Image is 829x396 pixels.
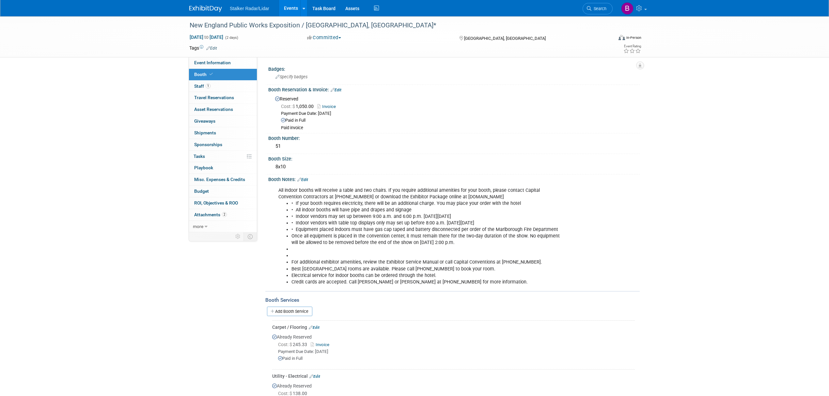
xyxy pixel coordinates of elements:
a: Event Information [189,57,257,69]
div: 51 [273,141,635,151]
img: Brooke Journet [621,2,633,15]
span: more [193,224,203,229]
span: [GEOGRAPHIC_DATA], [GEOGRAPHIC_DATA] [464,36,546,41]
li: For additional exhibitor amenities, review the Exhibitor Service Manual or call Capital Conventio... [291,259,564,266]
div: 8x10 [273,162,635,172]
div: Booth Reservation & Invoice: [268,85,640,93]
div: Paid in Full [278,356,635,362]
div: Carpet / Flooring [272,324,635,330]
a: Travel Reservations [189,92,257,103]
span: Cost: $ [278,342,293,347]
span: Specify badges [275,74,307,79]
a: Edit [297,177,308,182]
span: Travel Reservations [194,95,234,100]
span: Tasks [194,154,205,159]
li: Credit cards are accepted. Call [PERSON_NAME] or [PERSON_NAME] at [PHONE_NUMBER] for more informa... [291,279,564,285]
td: Personalize Event Tab Strip [232,232,244,241]
a: Booth [189,69,257,80]
div: New England Public Works Exposition / [GEOGRAPHIC_DATA], [GEOGRAPHIC_DATA]* [187,20,603,31]
div: Payment Due Date: [DATE] [278,349,635,355]
td: Tags [189,45,217,51]
span: Staff [194,84,211,89]
div: Reserved [273,94,635,131]
span: 138.00 [278,391,310,396]
span: Giveaways [194,118,215,124]
span: Shipments [194,130,216,135]
div: Booth Number: [268,133,640,142]
a: Budget [189,186,257,197]
a: Giveaways [189,115,257,127]
div: Paid in Full [281,117,635,124]
div: Event Rating [623,45,641,48]
span: 245.33 [278,342,310,347]
span: ROI, Objectives & ROO [194,200,238,206]
li: • If your booth requires electricity, there will be an additional charge. You may place your orde... [291,200,564,207]
li: • Indoor vendors may set up between 9:00 a.m. and 6:00 p.m. [DATE][DATE] [291,213,564,220]
span: (2 days) [225,36,238,40]
li: Best [GEOGRAPHIC_DATA] rooms are available. Please call [PHONE_NUMBER] to book your room. [291,266,564,272]
li: • All indoor booths will have pipe and drapes and signage [291,207,564,213]
span: Event Information [194,60,231,65]
div: Payment Due Date: [DATE] [281,111,635,117]
span: Budget [194,189,209,194]
a: Search [583,3,613,14]
i: Booth reservation complete [210,72,213,76]
a: more [189,221,257,232]
img: ExhibitDay [189,6,222,12]
div: Utility - Electrical [272,373,635,379]
img: Format-Inperson.png [618,35,625,40]
span: Booth [194,72,214,77]
button: Committed [305,34,344,41]
span: 2 [222,212,227,217]
span: Asset Reservations [194,107,233,112]
a: Staff1 [189,81,257,92]
span: Playbook [194,165,213,170]
a: Tasks [189,151,257,162]
a: Invoice [311,342,332,347]
div: Paid invoice [281,125,635,131]
a: Sponsorships [189,139,257,150]
a: Edit [206,46,217,51]
a: Shipments [189,127,257,139]
span: 1 [206,84,211,88]
a: ROI, Objectives & ROO [189,197,257,209]
div: Booth Size: [268,154,640,162]
a: Invoice [317,104,339,109]
span: Search [591,6,606,11]
span: Cost: $ [281,104,296,109]
a: Misc. Expenses & Credits [189,174,257,185]
div: Badges: [268,64,640,72]
li: • Equipment placed indoors must have gas cap taped and battery disconnected per order of the Marl... [291,226,564,233]
span: to [203,35,210,40]
span: Misc. Expenses & Credits [194,177,245,182]
div: All indoor booths will receive a table and two chairs. If you require additional amenities for yo... [274,184,568,289]
div: Booth Services [265,297,640,304]
li: Electrical service for indoor booths can be ordered through the hotel. [291,272,564,279]
div: Already Reserved [272,330,635,367]
a: Asset Reservations [189,104,257,115]
li: • Indoor vendors with table top displays only may set up before 8:00 a.m. [DATE][DATE] [291,220,564,226]
span: 1,050.00 [281,104,316,109]
div: In-Person [626,35,641,40]
a: Edit [309,374,320,379]
li: Once all equipment is placed in the convention center, it must remain there for the two-day durat... [291,233,564,246]
a: Playbook [189,162,257,174]
span: Stalker Radar/Lidar [230,6,269,11]
span: Sponsorships [194,142,222,147]
td: Toggle Event Tabs [244,232,257,241]
span: [DATE] [DATE] [189,34,224,40]
a: Attachments2 [189,209,257,221]
a: Edit [309,325,320,330]
div: Booth Notes: [268,175,640,183]
a: Edit [331,88,341,92]
span: Attachments [194,212,227,217]
span: Cost: $ [278,391,293,396]
div: Event Format [574,34,641,44]
a: Add Booth Service [267,307,312,316]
